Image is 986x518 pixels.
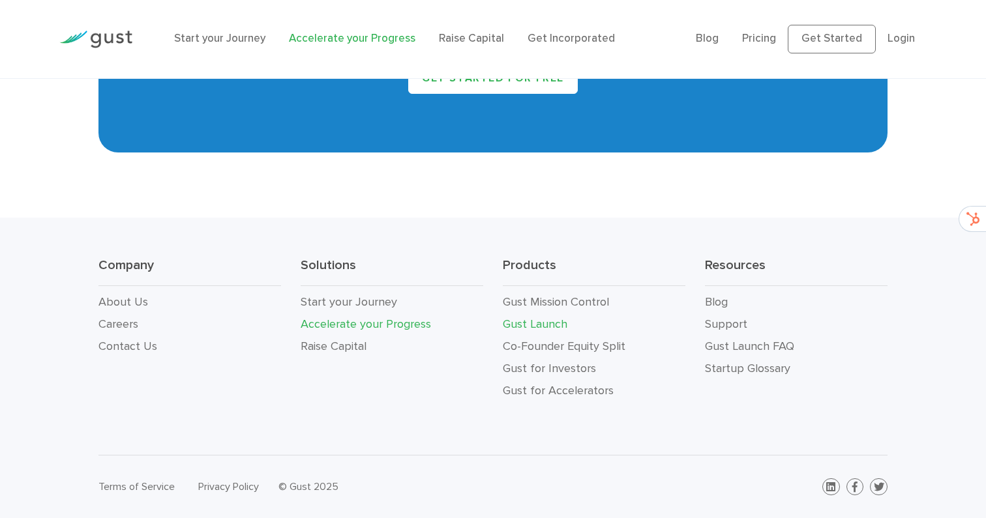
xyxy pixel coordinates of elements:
[289,32,415,45] a: Accelerate your Progress
[696,32,719,45] a: Blog
[98,295,148,309] a: About Us
[503,317,567,331] a: Gust Launch
[59,31,132,48] img: Gust Logo
[742,32,776,45] a: Pricing
[788,25,876,53] a: Get Started
[301,295,397,309] a: Start your Journey
[503,295,609,309] a: Gust Mission Control
[888,32,915,45] a: Login
[98,339,157,353] a: Contact Us
[705,362,790,375] a: Startup Glossary
[278,478,483,496] div: © Gust 2025
[503,362,596,375] a: Gust for Investors
[439,32,504,45] a: Raise Capital
[198,480,259,493] a: Privacy Policy
[503,384,614,397] a: Gust for Accelerators
[301,257,483,286] h3: Solutions
[98,257,281,286] h3: Company
[705,317,747,331] a: Support
[705,339,794,353] a: Gust Launch FAQ
[503,339,625,353] a: Co-Founder Equity Split
[528,32,615,45] a: Get Incorporated
[301,317,431,331] a: Accelerate your Progress
[705,295,728,309] a: Blog
[174,32,265,45] a: Start your Journey
[705,257,888,286] h3: Resources
[98,317,138,331] a: Careers
[503,257,685,286] h3: Products
[98,480,175,493] a: Terms of Service
[301,339,366,353] a: Raise Capital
